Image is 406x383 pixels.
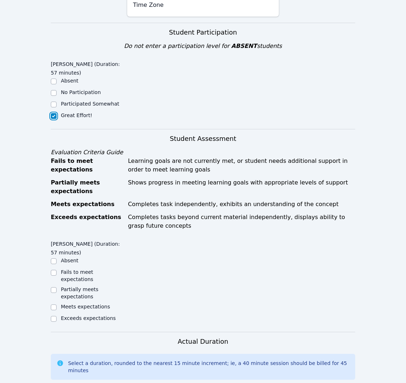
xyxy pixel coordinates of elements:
[51,200,124,209] div: Meets expectations
[61,304,110,309] label: Meets expectations
[61,286,98,299] label: Partially meets expectations
[61,101,119,107] label: Participated Somewhat
[51,134,355,144] h3: Student Assessment
[128,157,355,174] div: Learning goals are not currently met, or student needs additional support in order to meet learni...
[51,178,124,196] div: Partially meets expectations
[51,42,355,50] div: Do not enter a participation level for students
[61,78,79,84] label: Absent
[61,258,79,263] label: Absent
[61,112,92,118] label: Great Effort!
[51,58,127,77] legend: [PERSON_NAME] (Duration: 57 minutes)
[68,360,349,374] div: Select a duration, rounded to the nearest 15 minute increment; ie, a 40 minute session should be ...
[61,315,116,321] label: Exceeds expectations
[51,213,124,230] div: Exceeds expectations
[128,178,355,196] div: Shows progress in meeting learning goals with appropriate levels of support
[128,200,355,209] div: Completes task independently, exhibits an understanding of the concept
[51,148,355,157] div: Evaluation Criteria Guide
[51,27,355,37] h3: Student Participation
[61,89,101,95] label: No Participation
[128,213,355,230] div: Completes tasks beyond current material independently, displays ability to grasp future concepts
[178,337,228,347] h3: Actual Duration
[51,157,124,174] div: Fails to meet expectations
[61,269,93,282] label: Fails to meet expectations
[51,237,127,257] legend: [PERSON_NAME] (Duration: 57 minutes)
[231,43,257,49] span: ABSENT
